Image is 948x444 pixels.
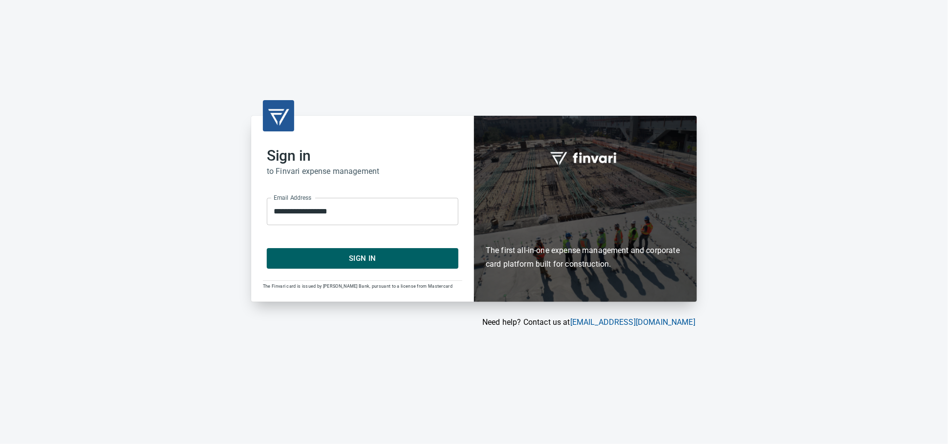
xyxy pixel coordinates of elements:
h6: The first all-in-one expense management and corporate card platform built for construction. [486,188,685,272]
span: Sign In [278,252,448,265]
h6: to Finvari expense management [267,165,458,178]
h2: Sign in [267,147,458,165]
a: [EMAIL_ADDRESS][DOMAIN_NAME] [570,317,695,327]
img: transparent_logo.png [267,104,290,127]
span: The Finvari card is issued by [PERSON_NAME] Bank, pursuant to a license from Mastercard [263,284,452,289]
p: Need help? Contact us at [251,317,695,328]
button: Sign In [267,248,458,269]
img: fullword_logo_white.png [549,147,622,169]
div: Finvari [474,116,697,302]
